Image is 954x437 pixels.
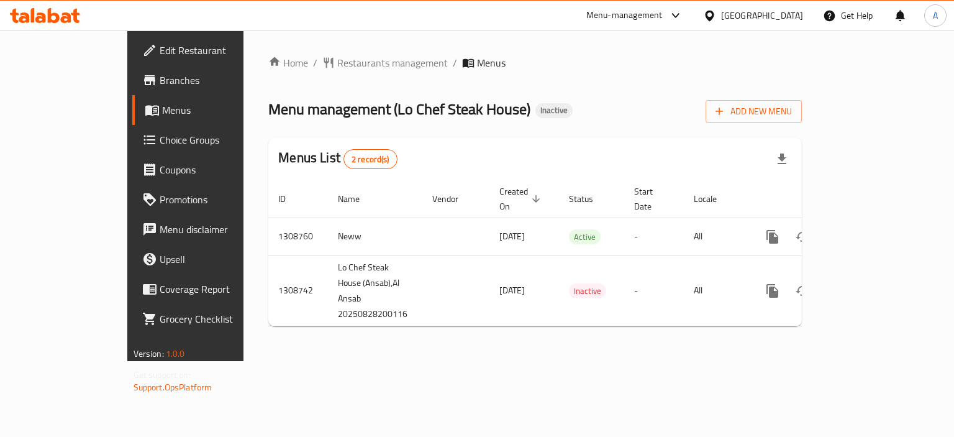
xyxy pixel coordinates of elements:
[767,144,797,174] div: Export file
[160,252,277,267] span: Upsell
[499,184,544,214] span: Created On
[933,9,938,22] span: A
[715,104,792,119] span: Add New Menu
[132,214,287,244] a: Menu disclaimer
[268,95,530,123] span: Menu management ( Lo Chef Steak House )
[706,100,802,123] button: Add New Menu
[586,8,663,23] div: Menu-management
[569,284,606,298] span: Inactive
[432,191,475,206] span: Vendor
[788,276,817,306] button: Change Status
[721,9,803,22] div: [GEOGRAPHIC_DATA]
[569,283,606,298] div: Inactive
[328,255,422,326] td: Lo Chef Steak House (Ansab),Al Ansab 20250828200116
[166,346,185,362] span: 1.0.0
[268,55,802,70] nav: breadcrumb
[453,55,457,70] li: /
[499,282,525,298] span: [DATE]
[624,218,684,255] td: -
[328,218,422,255] td: Neww
[634,184,669,214] span: Start Date
[624,255,684,326] td: -
[134,367,191,383] span: Get support on:
[477,55,506,70] span: Menus
[344,154,397,165] span: 2 record(s)
[132,95,287,125] a: Menus
[569,191,609,206] span: Status
[569,229,601,244] div: Active
[268,218,328,255] td: 1308760
[268,55,308,70] a: Home
[684,218,748,255] td: All
[278,191,302,206] span: ID
[132,155,287,185] a: Coupons
[748,180,887,218] th: Actions
[160,282,277,297] span: Coverage Report
[338,191,376,206] span: Name
[132,35,287,65] a: Edit Restaurant
[160,73,277,88] span: Branches
[278,149,397,169] h2: Menus List
[134,346,164,362] span: Version:
[343,149,397,169] div: Total records count
[160,132,277,147] span: Choice Groups
[160,311,277,326] span: Grocery Checklist
[337,55,448,70] span: Restaurants management
[758,222,788,252] button: more
[160,192,277,207] span: Promotions
[162,103,277,117] span: Menus
[132,185,287,214] a: Promotions
[132,125,287,155] a: Choice Groups
[132,65,287,95] a: Branches
[134,379,212,395] a: Support.OpsPlatform
[694,191,733,206] span: Locale
[160,162,277,177] span: Coupons
[132,304,287,334] a: Grocery Checklist
[268,180,887,326] table: enhanced table
[788,222,817,252] button: Change Status
[160,222,277,237] span: Menu disclaimer
[758,276,788,306] button: more
[535,105,573,116] span: Inactive
[684,255,748,326] td: All
[268,255,328,326] td: 1308742
[535,103,573,118] div: Inactive
[313,55,317,70] li: /
[132,244,287,274] a: Upsell
[569,230,601,244] span: Active
[160,43,277,58] span: Edit Restaurant
[322,55,448,70] a: Restaurants management
[499,228,525,244] span: [DATE]
[132,274,287,304] a: Coverage Report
